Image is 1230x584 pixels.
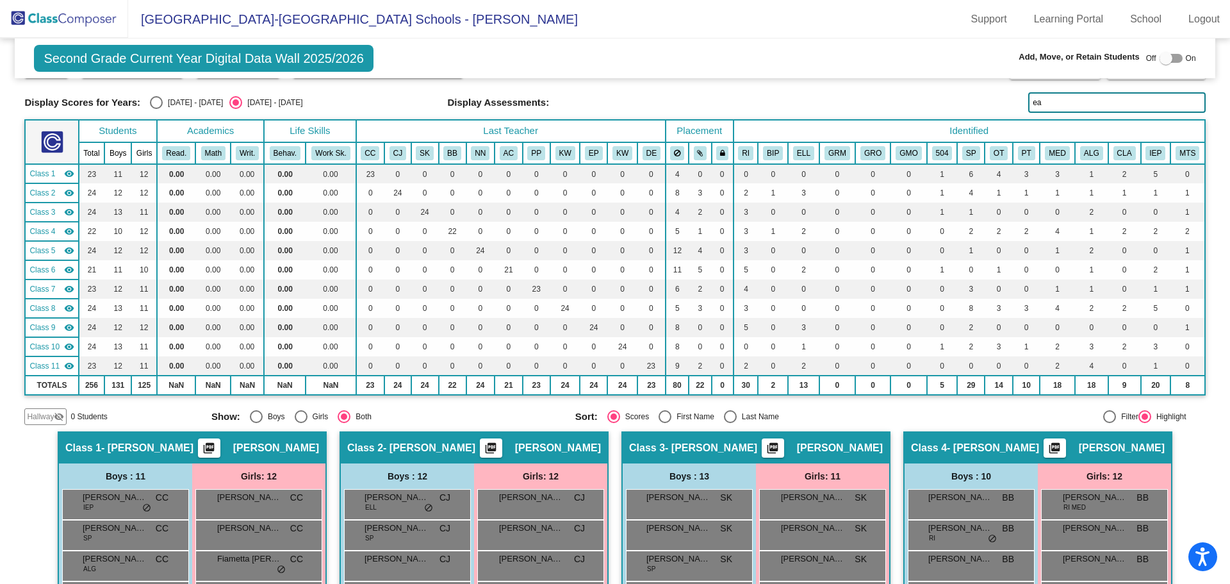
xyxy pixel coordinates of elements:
[957,203,985,222] td: 1
[957,183,985,203] td: 4
[734,203,758,222] td: 3
[580,222,607,241] td: 0
[131,164,157,183] td: 12
[29,245,55,256] span: Class 5
[231,241,264,260] td: 0.00
[1141,222,1171,241] td: 2
[1013,164,1040,183] td: 3
[131,222,157,241] td: 12
[1146,53,1156,64] span: Off
[64,188,74,198] mat-icon: visibility
[1013,203,1040,222] td: 0
[637,203,666,222] td: 0
[788,222,819,241] td: 2
[637,241,666,260] td: 0
[643,146,660,160] button: DE
[411,203,439,222] td: 24
[550,241,580,260] td: 0
[890,222,927,241] td: 0
[198,438,220,458] button: Print Students Details
[195,260,231,279] td: 0.00
[356,203,384,222] td: 0
[1141,203,1171,222] td: 0
[311,146,350,160] button: Work Sk.
[1186,53,1196,64] span: On
[384,241,411,260] td: 0
[439,203,466,222] td: 0
[985,241,1013,260] td: 0
[195,183,231,203] td: 0.00
[957,241,985,260] td: 1
[104,222,131,241] td: 10
[128,9,578,29] span: [GEOGRAPHIC_DATA]-[GEOGRAPHIC_DATA] Schools - [PERSON_NAME]
[961,9,1017,29] a: Support
[25,164,78,183] td: Caryn Cody - Cody
[1018,146,1035,160] button: PT
[104,203,131,222] td: 13
[734,183,758,203] td: 2
[1170,241,1204,260] td: 1
[104,164,131,183] td: 11
[466,203,495,222] td: 0
[306,164,356,183] td: 0.00
[927,183,957,203] td: 1
[985,142,1013,164] th: Occupational Therapy Services
[927,241,957,260] td: 0
[157,241,195,260] td: 0.00
[480,438,502,458] button: Print Students Details
[758,222,788,241] td: 1
[1178,9,1230,29] a: Logout
[1013,142,1040,164] th: Physical Therapy Services
[607,222,637,241] td: 0
[712,142,734,164] th: Keep with teacher
[157,203,195,222] td: 0.00
[264,120,356,142] th: Life Skills
[1145,146,1165,160] button: IEP
[157,260,195,279] td: 0.00
[1013,241,1040,260] td: 0
[666,203,689,222] td: 4
[819,222,855,241] td: 0
[580,203,607,222] td: 0
[157,222,195,241] td: 0.00
[1176,146,1199,160] button: MTS
[1075,164,1108,183] td: 1
[34,45,373,72] span: Second Grade Current Year Digital Data Wall 2025/2026
[483,442,498,460] mat-icon: picture_as_pdf
[666,142,689,164] th: Keep away students
[150,96,302,109] mat-radio-group: Select an option
[231,183,264,203] td: 0.00
[734,120,1205,142] th: Identified
[712,222,734,241] td: 0
[25,203,78,222] td: Stefanie Knodel - Knodel
[25,241,78,260] td: Nancy Nolan - Nolan
[1080,146,1103,160] button: ALG
[957,222,985,241] td: 2
[890,164,927,183] td: 0
[1047,442,1062,460] mat-icon: picture_as_pdf
[819,164,855,183] td: 0
[64,169,74,179] mat-icon: visibility
[242,97,302,108] div: [DATE] - [DATE]
[896,146,921,160] button: GMO
[666,241,689,260] td: 12
[495,183,523,203] td: 0
[855,183,890,203] td: 0
[990,146,1008,160] button: OT
[523,241,550,260] td: 0
[1019,51,1140,63] span: Add, Move, or Retain Students
[855,142,890,164] th: Gifted Reading Only
[612,146,632,160] button: KW
[985,222,1013,241] td: 2
[1040,203,1075,222] td: 0
[523,203,550,222] td: 0
[1040,142,1075,164] th: Medical Alert
[957,142,985,164] th: Speech Therapy Services
[411,183,439,203] td: 0
[637,183,666,203] td: 0
[384,203,411,222] td: 0
[195,164,231,183] td: 0.00
[788,183,819,203] td: 3
[607,203,637,222] td: 0
[1044,438,1066,458] button: Print Students Details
